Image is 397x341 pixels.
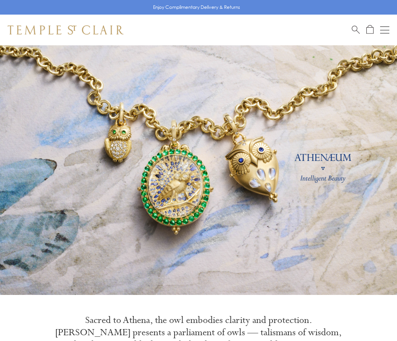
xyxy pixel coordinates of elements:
a: Search [352,25,360,35]
a: Open Shopping Bag [366,25,374,35]
img: Temple St. Clair [8,25,124,35]
p: Enjoy Complimentary Delivery & Returns [153,3,240,11]
button: Open navigation [380,25,389,35]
